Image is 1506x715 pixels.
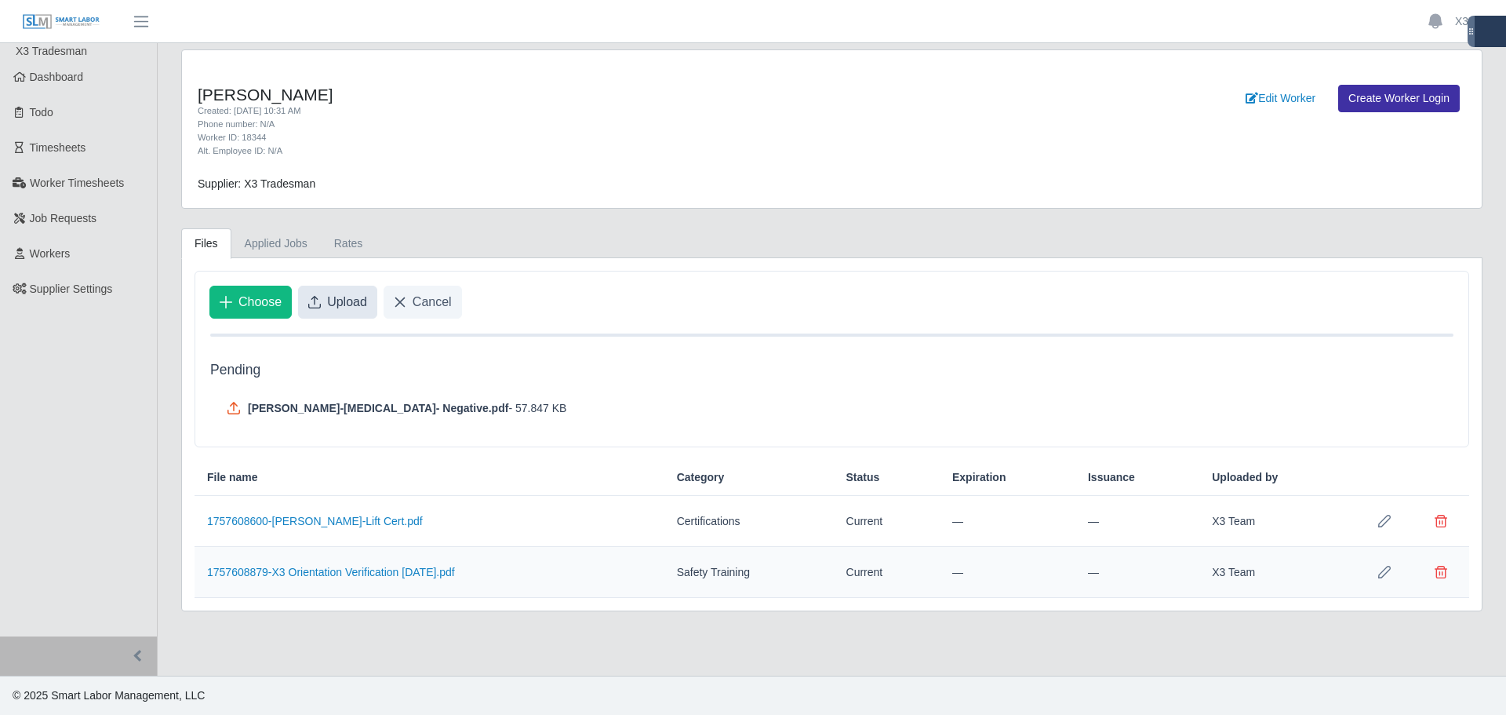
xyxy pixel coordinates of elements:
[321,228,376,259] a: Rates
[198,177,315,190] span: Supplier: X3 Tradesman
[198,104,928,118] div: Created: [DATE] 10:31 AM
[248,400,508,416] span: [PERSON_NAME]-[MEDICAL_DATA]- Negative.pdf
[181,228,231,259] a: Files
[198,85,928,104] h4: [PERSON_NAME]
[1075,496,1199,547] td: —
[207,515,423,527] a: 1757608600-[PERSON_NAME]-Lift Cert.pdf
[22,13,100,31] img: SLM Logo
[1425,505,1457,537] button: Delete file
[238,293,282,312] span: Choose
[207,469,258,486] span: File name
[952,469,1006,486] span: Expiration
[846,469,880,486] span: Status
[940,496,1075,547] td: —
[1369,556,1400,588] button: Row Edit
[198,118,928,131] div: Phone number: N/A
[198,144,928,158] div: Alt. Employee ID: N/A
[664,547,834,598] td: Safety Training
[231,228,321,259] a: Applied Jobs
[207,566,455,578] a: 1757608879-X3 Orientation Verification [DATE].pdf
[298,286,377,319] button: Upload
[1212,469,1278,486] span: Uploaded by
[1075,547,1199,598] td: —
[13,689,205,702] span: © 2025 Smart Labor Management, LLC
[30,141,86,154] span: Timesheets
[664,496,834,547] td: Certifications
[30,71,84,83] span: Dashboard
[1199,547,1356,598] td: X3 Team
[834,547,940,598] td: Current
[327,293,367,312] span: Upload
[1425,556,1457,588] button: Delete file
[30,283,113,295] span: Supplier Settings
[834,496,940,547] td: Current
[1088,469,1135,486] span: Issuance
[1338,85,1460,112] a: Create Worker Login
[30,106,53,119] span: Todo
[1369,505,1400,537] button: Row Edit
[209,286,292,319] button: Choose
[30,212,97,224] span: Job Requests
[210,362,1453,378] h5: Pending
[677,469,725,486] span: Category
[1455,13,1498,30] a: X3 Team
[30,177,124,189] span: Worker Timesheets
[508,400,566,416] span: - 57.847 KB
[198,131,928,144] div: Worker ID: 18344
[1199,496,1356,547] td: X3 Team
[16,45,87,57] span: X3 Tradesman
[30,247,71,260] span: Workers
[1235,85,1326,112] a: Edit Worker
[940,547,1075,598] td: —
[384,286,462,319] button: Cancel
[413,293,452,312] span: Cancel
